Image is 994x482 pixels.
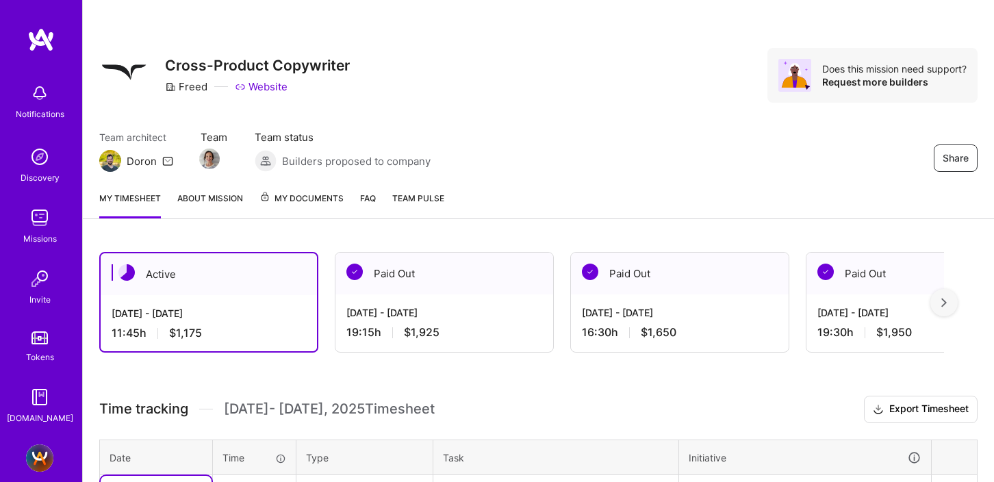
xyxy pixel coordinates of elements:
[255,130,431,144] span: Team status
[127,154,157,168] div: Doron
[864,396,978,423] button: Export Timesheet
[26,265,53,292] img: Invite
[571,253,789,294] div: Paid Out
[21,170,60,185] div: Discovery
[255,150,277,172] img: Builders proposed to company
[941,298,947,307] img: right
[101,253,317,295] div: Active
[934,144,978,172] button: Share
[873,403,884,417] i: icon Download
[26,204,53,231] img: teamwork
[23,444,57,472] a: A.Team - Full-stack Demand Growth team!
[7,411,73,425] div: [DOMAIN_NAME]
[235,79,288,94] a: Website
[346,325,542,340] div: 19:15 h
[360,191,376,218] a: FAQ
[31,331,48,344] img: tokens
[169,326,202,340] span: $1,175
[99,401,188,418] span: Time tracking
[100,440,213,475] th: Date
[296,440,433,475] th: Type
[29,292,51,307] div: Invite
[118,264,135,281] img: Active
[162,155,173,166] i: icon Mail
[26,444,53,472] img: A.Team - Full-stack Demand Growth team!
[99,150,121,172] img: Team Architect
[822,62,967,75] div: Does this mission need support?
[201,147,218,170] a: Team Member Avatar
[26,383,53,411] img: guide book
[165,57,350,74] h3: Cross-Product Copywriter
[392,193,444,203] span: Team Pulse
[392,191,444,218] a: Team Pulse
[943,151,969,165] span: Share
[27,27,55,52] img: logo
[165,81,176,92] i: icon CompanyGray
[16,107,64,121] div: Notifications
[222,451,286,465] div: Time
[23,231,57,246] div: Missions
[259,191,344,206] span: My Documents
[822,75,967,88] div: Request more builders
[335,253,553,294] div: Paid Out
[689,450,921,466] div: Initiative
[177,191,243,218] a: About Mission
[112,306,306,320] div: [DATE] - [DATE]
[778,59,811,92] img: Avatar
[26,143,53,170] img: discovery
[582,325,778,340] div: 16:30 h
[259,191,344,218] a: My Documents
[112,326,306,340] div: 11:45 h
[26,350,54,364] div: Tokens
[641,325,676,340] span: $1,650
[282,154,431,168] span: Builders proposed to company
[876,325,912,340] span: $1,950
[346,264,363,280] img: Paid Out
[224,401,435,418] span: [DATE] - [DATE] , 2025 Timesheet
[199,149,220,169] img: Team Member Avatar
[817,264,834,280] img: Paid Out
[99,191,161,218] a: My timesheet
[99,130,173,144] span: Team architect
[26,79,53,107] img: bell
[346,305,542,320] div: [DATE] - [DATE]
[404,325,439,340] span: $1,925
[99,48,149,97] img: Company Logo
[201,130,227,144] span: Team
[582,305,778,320] div: [DATE] - [DATE]
[582,264,598,280] img: Paid Out
[165,79,207,94] div: Freed
[433,440,679,475] th: Task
